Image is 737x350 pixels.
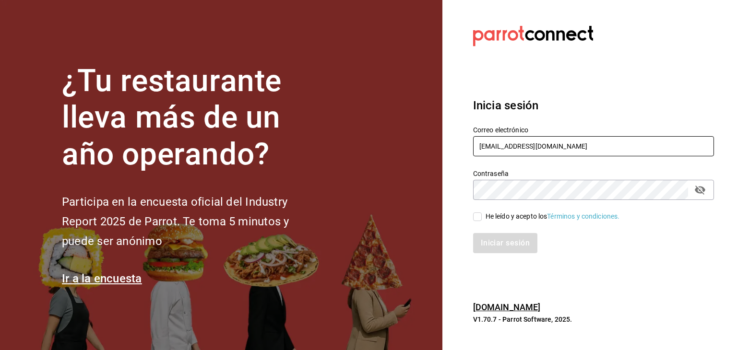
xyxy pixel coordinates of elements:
[473,302,541,312] a: [DOMAIN_NAME]
[473,315,714,324] p: V1.70.7 - Parrot Software, 2025.
[692,182,708,198] button: passwordField
[486,211,620,222] div: He leído y acepto los
[473,126,714,133] label: Correo electrónico
[473,170,714,176] label: Contraseña
[62,63,321,173] h1: ¿Tu restaurante lleva más de un año operando?
[547,212,619,220] a: Términos y condiciones.
[62,192,321,251] h2: Participa en la encuesta oficial del Industry Report 2025 de Parrot. Te toma 5 minutos y puede se...
[473,97,714,114] h3: Inicia sesión
[62,272,142,285] a: Ir a la encuesta
[473,136,714,156] input: Ingresa tu correo electrónico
